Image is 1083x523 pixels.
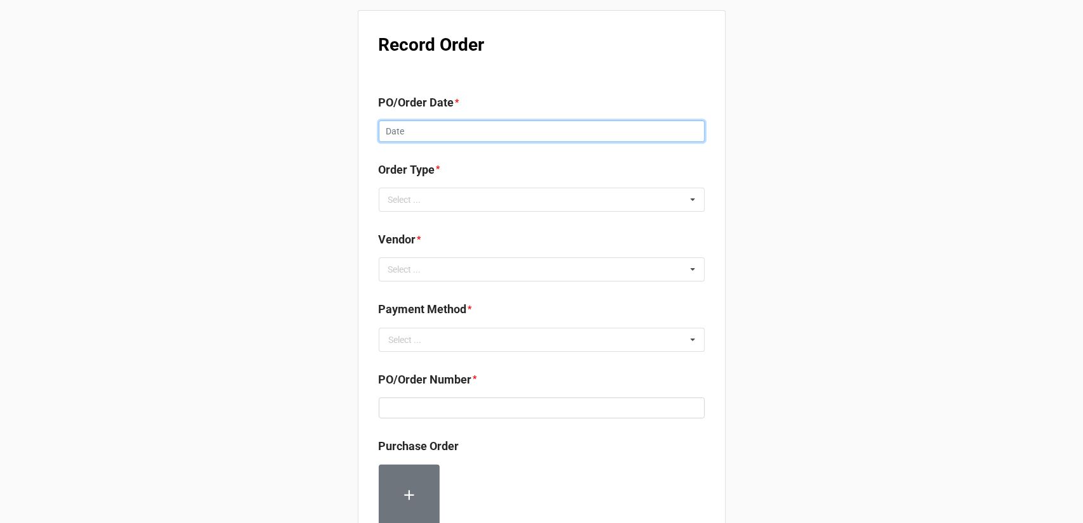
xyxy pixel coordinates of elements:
label: Purchase Order [379,437,459,455]
b: Record Order [379,34,485,55]
input: Date [379,120,705,142]
label: PO/Order Number [379,371,472,389]
label: PO/Order Date [379,94,454,112]
div: Select ... [385,192,440,207]
label: Order Type [379,161,435,179]
div: Select ... [389,335,422,344]
label: Payment Method [379,300,467,318]
div: Select ... [385,262,440,277]
label: Vendor [379,231,416,249]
